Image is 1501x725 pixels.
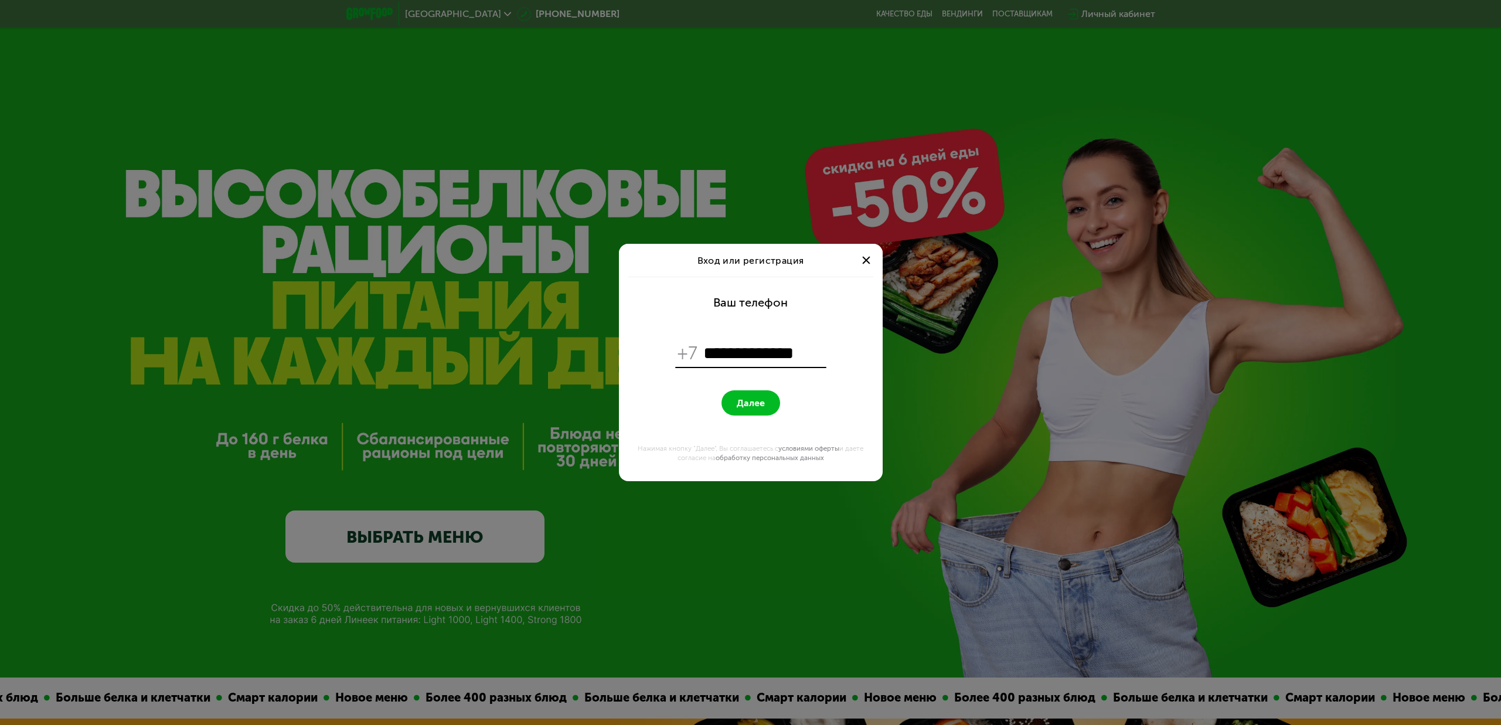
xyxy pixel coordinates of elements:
div: Ваш телефон [713,295,788,309]
div: Нажимая кнопку "Далее", Вы соглашаетесь с и даете согласие на [626,444,876,462]
a: обработку персональных данных [716,454,824,462]
span: Вход или регистрация [697,255,804,266]
span: +7 [678,342,699,365]
a: условиями оферты [778,444,839,452]
span: Далее [737,397,765,409]
button: Далее [721,390,780,416]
